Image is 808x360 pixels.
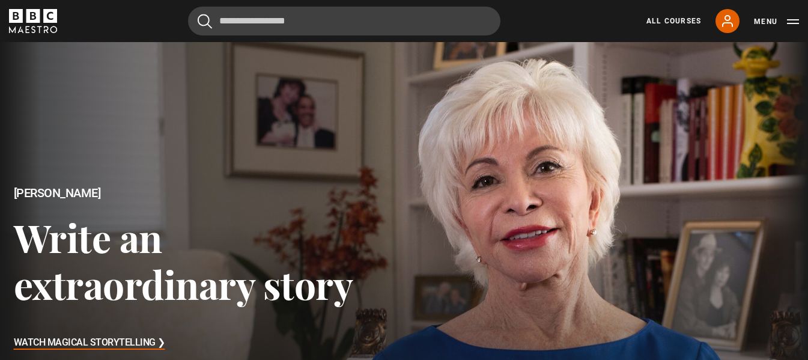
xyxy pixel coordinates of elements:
h3: Watch Magical Storytelling ❯ [14,334,165,352]
button: Toggle navigation [754,16,799,28]
svg: BBC Maestro [9,9,57,33]
h3: Write an extraordinary story [14,214,404,307]
button: Submit the search query [198,14,212,29]
a: All Courses [646,16,701,26]
input: Search [188,7,500,35]
h2: [PERSON_NAME] [14,186,404,200]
